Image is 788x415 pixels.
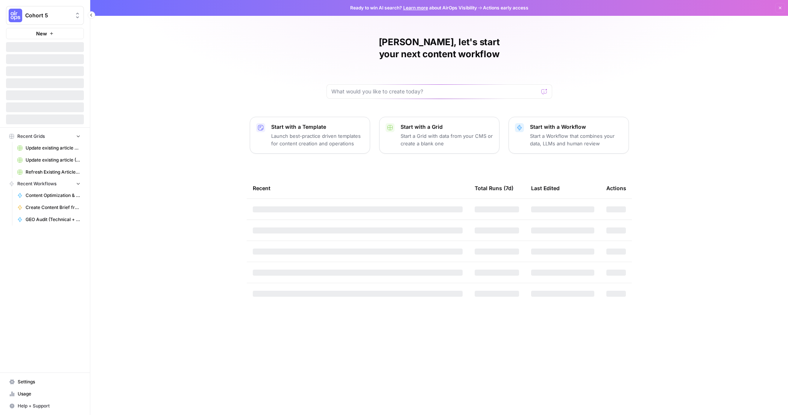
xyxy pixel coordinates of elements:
span: Create Content Brief from Keyword [26,204,80,211]
button: Start with a WorkflowStart a Workflow that combines your data, LLMs and human review [509,117,629,154]
span: Ready to win AI search? about AirOps Visibility [350,5,477,11]
a: Update existing article ([PERSON_NAME]) Grid - V1 [14,154,84,166]
span: Recent Workflows [17,180,56,187]
span: Usage [18,391,80,397]
button: Help + Support [6,400,84,412]
span: Recent Grids [17,133,45,140]
p: Launch best-practice driven templates for content creation and operations [271,132,364,147]
button: Recent Grids [6,131,84,142]
a: Settings [6,376,84,388]
span: New [36,30,47,37]
a: Usage [6,388,84,400]
img: Cohort 5 Logo [9,9,22,22]
button: New [6,28,84,39]
div: Actions [606,178,626,198]
span: Update existing article grid ([PERSON_NAME]) [26,145,80,151]
p: Start with a Grid [401,123,493,131]
button: Start with a GridStart a Grid with data from your CMS or create a blank one [379,117,500,154]
a: GEO Audit (Technical + Content) - RITAH PT [14,214,84,226]
a: Learn more [403,5,428,11]
input: What would you like to create today? [331,88,538,95]
button: Workspace: Cohort 5 [6,6,84,25]
span: Refresh Existing Article - [PERSON_NAME] [26,169,80,175]
span: Cohort 5 [25,12,71,19]
p: Start a Grid with data from your CMS or create a blank one [401,132,493,147]
p: Start with a Template [271,123,364,131]
a: Update existing article grid ([PERSON_NAME]) [14,142,84,154]
a: Create Content Brief from Keyword [14,201,84,214]
span: Settings [18,378,80,385]
span: Actions early access [483,5,528,11]
button: Recent Workflows [6,178,84,189]
span: Content Optimization & Refresh Process ([PERSON_NAME]) [26,192,80,199]
button: Start with a TemplateLaunch best-practice driven templates for content creation and operations [250,117,370,154]
div: Last Edited [531,178,560,198]
div: Total Runs (7d) [475,178,513,198]
span: GEO Audit (Technical + Content) - RITAH PT [26,216,80,223]
p: Start a Workflow that combines your data, LLMs and human review [530,132,623,147]
h1: [PERSON_NAME], let's start your next content workflow [326,36,552,60]
a: Refresh Existing Article - [PERSON_NAME] [14,166,84,178]
span: Update existing article ([PERSON_NAME]) Grid - V1 [26,157,80,163]
div: Recent [253,178,463,198]
a: Content Optimization & Refresh Process ([PERSON_NAME]) [14,189,84,201]
span: Help + Support [18,403,80,409]
p: Start with a Workflow [530,123,623,131]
